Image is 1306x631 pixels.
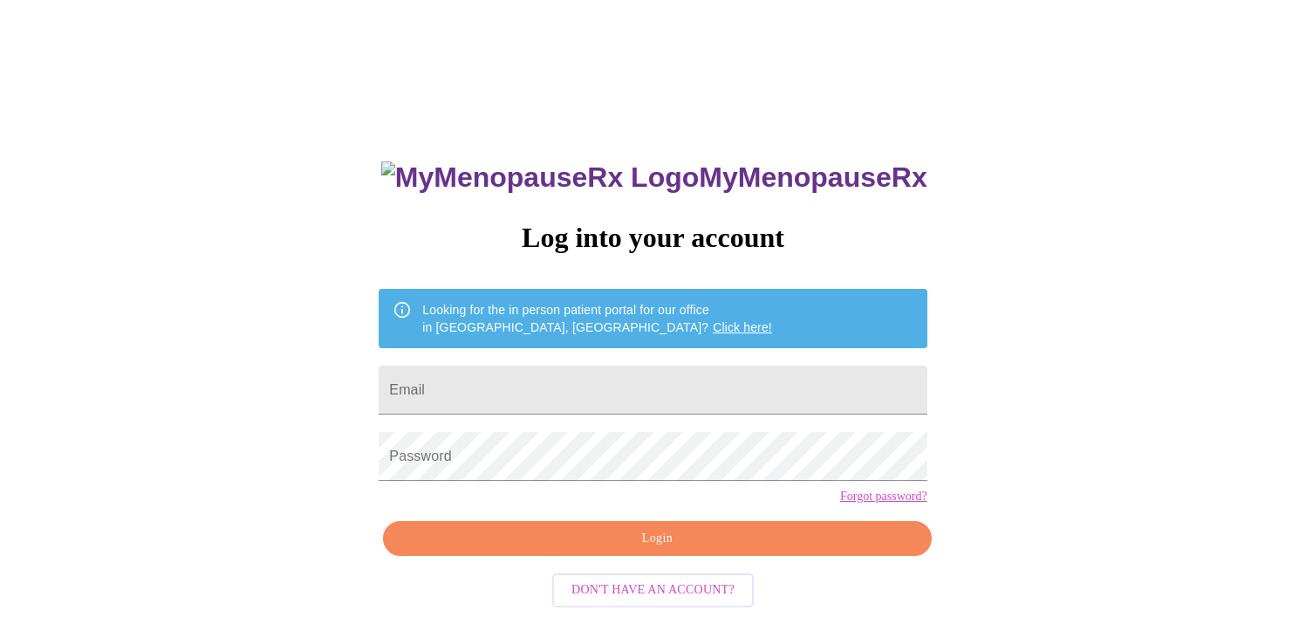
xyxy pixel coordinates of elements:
[422,294,772,343] div: Looking for the in person patient portal for our office in [GEOGRAPHIC_DATA], [GEOGRAPHIC_DATA]?
[713,320,772,334] a: Click here!
[403,528,911,550] span: Login
[548,581,758,596] a: Don't have an account?
[571,580,735,601] span: Don't have an account?
[381,161,699,194] img: MyMenopauseRx Logo
[379,222,927,254] h3: Log into your account
[381,161,927,194] h3: MyMenopauseRx
[840,490,927,504] a: Forgot password?
[552,573,754,607] button: Don't have an account?
[383,521,931,557] button: Login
